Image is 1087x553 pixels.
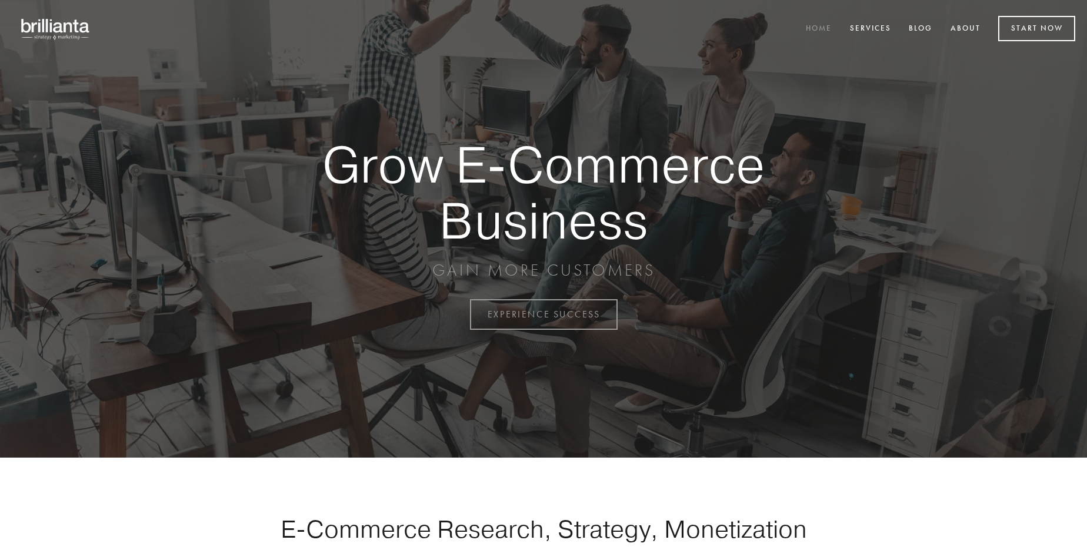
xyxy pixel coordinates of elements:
strong: Grow E-Commerce Business [281,137,806,248]
a: Home [798,19,839,39]
img: brillianta - research, strategy, marketing [12,12,100,46]
a: About [943,19,988,39]
p: GAIN MORE CUSTOMERS [281,260,806,281]
a: Blog [901,19,940,39]
a: EXPERIENCE SUCCESS [470,299,618,330]
a: Start Now [998,16,1075,41]
a: Services [842,19,899,39]
h1: E-Commerce Research, Strategy, Monetization [244,514,843,544]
